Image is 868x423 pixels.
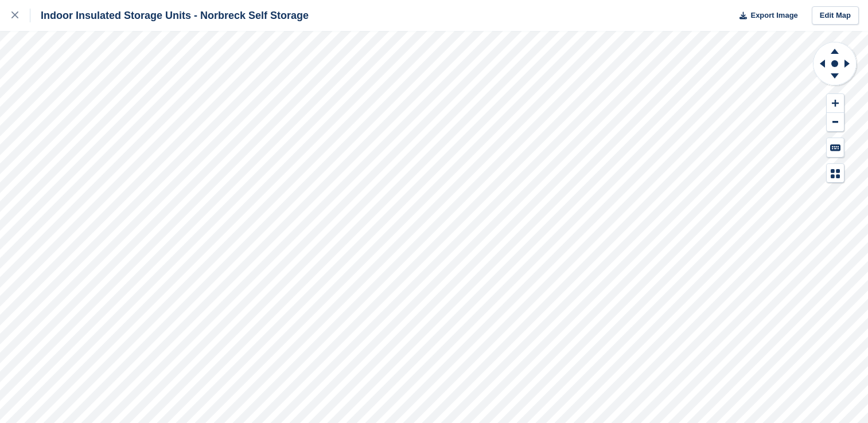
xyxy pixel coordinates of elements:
button: Export Image [733,6,798,25]
a: Edit Map [812,6,859,25]
button: Zoom In [827,94,844,113]
button: Zoom Out [827,113,844,132]
button: Map Legend [827,164,844,183]
div: Indoor Insulated Storage Units - Norbreck Self Storage [30,9,309,22]
button: Keyboard Shortcuts [827,138,844,157]
span: Export Image [750,10,797,21]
